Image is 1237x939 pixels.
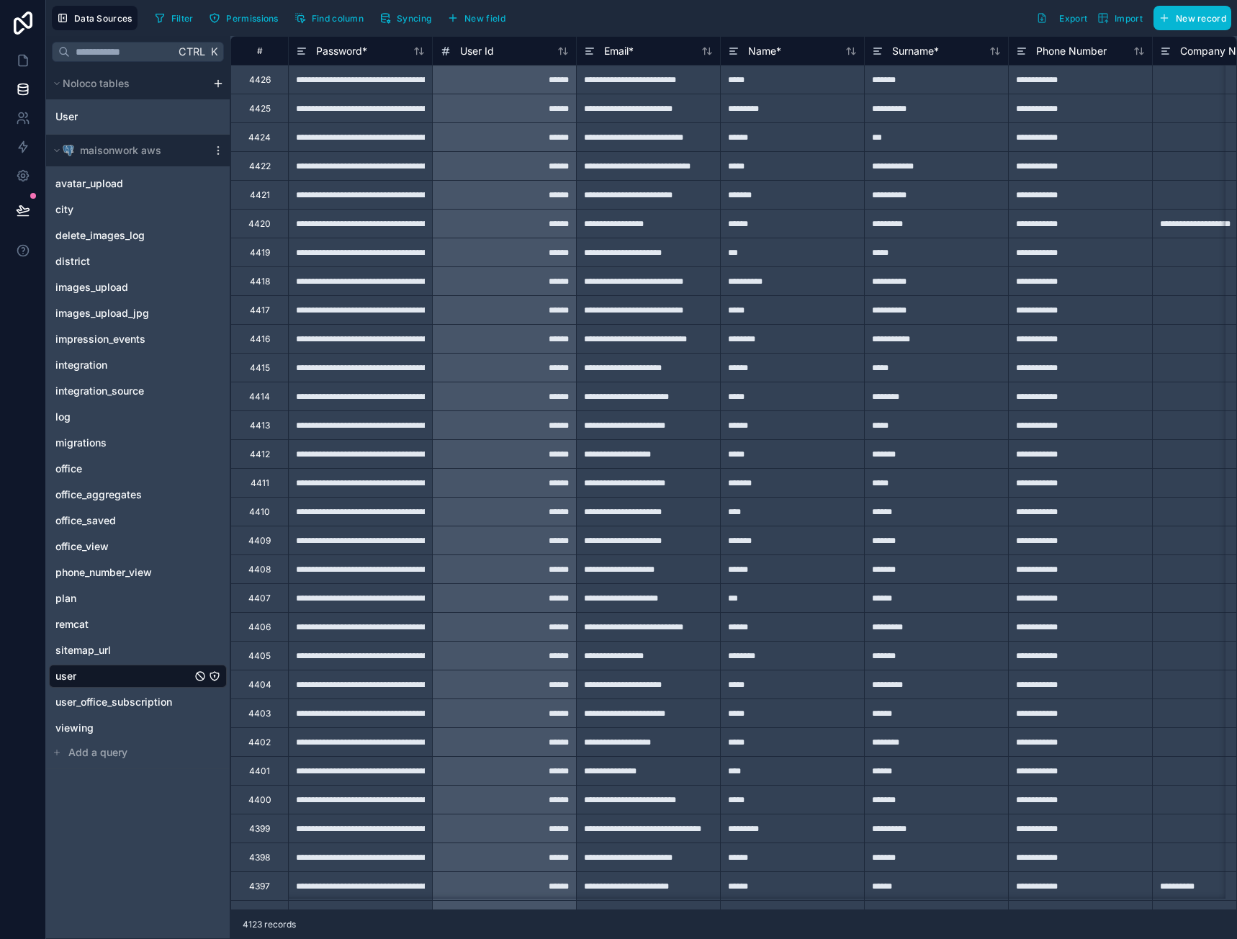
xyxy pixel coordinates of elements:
[249,823,270,835] div: 4399
[289,7,369,29] button: Find column
[249,765,270,777] div: 4401
[249,391,270,403] div: 4414
[374,7,436,29] button: Syncing
[1036,44,1107,58] span: Phone Number
[226,13,278,24] span: Permissions
[250,333,270,345] div: 4416
[248,621,271,633] div: 4406
[52,6,138,30] button: Data Sources
[249,161,271,172] div: 4422
[171,13,194,24] span: Filter
[248,535,271,547] div: 4409
[248,650,271,662] div: 4405
[250,189,270,201] div: 4421
[249,909,270,921] div: 4396
[748,44,781,58] span: Name *
[177,42,207,60] span: Ctrl
[204,7,283,29] button: Permissions
[249,506,270,518] div: 4410
[1176,13,1226,24] span: New record
[249,852,270,863] div: 4398
[249,881,270,892] div: 4397
[248,794,271,806] div: 4400
[1059,13,1087,24] span: Export
[209,47,219,57] span: K
[149,7,199,29] button: Filter
[243,919,296,930] span: 4123 records
[248,218,271,230] div: 4420
[248,132,271,143] div: 4424
[250,420,270,431] div: 4413
[248,737,271,748] div: 4402
[1092,6,1148,30] button: Import
[460,44,494,58] span: User Id
[249,74,271,86] div: 4426
[1115,13,1143,24] span: Import
[251,477,269,489] div: 4411
[250,247,270,259] div: 4419
[1148,6,1231,30] a: New record
[464,13,505,24] span: New field
[248,593,271,604] div: 4407
[250,305,270,316] div: 4417
[397,13,431,24] span: Syncing
[604,44,634,58] span: Email *
[242,45,277,56] div: #
[250,276,270,287] div: 4418
[1153,6,1231,30] button: New record
[312,13,364,24] span: Find column
[316,44,367,58] span: Password *
[374,7,442,29] a: Syncing
[204,7,289,29] a: Permissions
[74,13,132,24] span: Data Sources
[892,44,939,58] span: Surname *
[1031,6,1092,30] button: Export
[248,708,271,719] div: 4403
[249,103,271,114] div: 4425
[248,679,271,691] div: 4404
[250,362,270,374] div: 4415
[250,449,270,460] div: 4412
[248,564,271,575] div: 4408
[442,7,510,29] button: New field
